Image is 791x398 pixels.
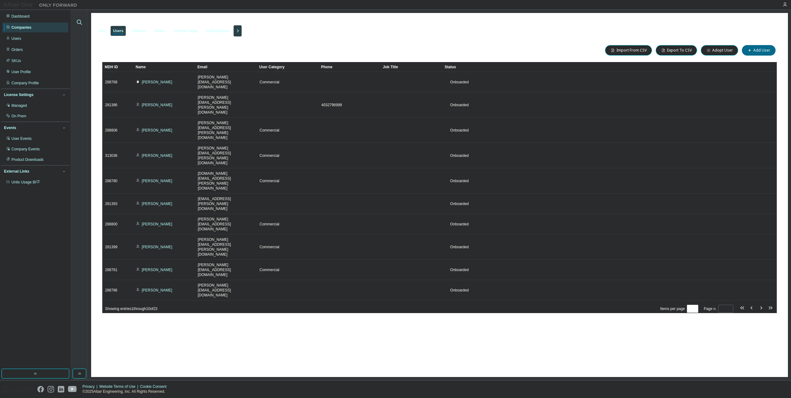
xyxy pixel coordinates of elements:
div: Product Downloads [11,157,44,162]
img: facebook.svg [37,386,44,392]
div: Company Events [11,147,40,152]
a: [PERSON_NAME] [142,268,172,272]
span: 281393 [105,201,117,206]
img: linkedin.svg [58,386,64,392]
span: Onboarded [450,103,469,107]
span: Onboarded [450,202,469,206]
span: 288780 [105,178,117,183]
span: [PERSON_NAME][EMAIL_ADDRESS][DOMAIN_NAME] [198,217,254,232]
div: Email [197,62,254,72]
div: License Settings [4,92,33,97]
img: youtube.svg [68,386,77,392]
span: 313036 [105,153,117,158]
span: Items per page [660,305,698,313]
span: 288768 [105,80,117,85]
div: External Links [4,169,29,174]
div: SKUs [11,58,21,63]
a: [PERSON_NAME] [142,288,172,292]
span: Showing entries 1 through 10 of 23 [105,307,158,311]
div: Company Profile [11,81,39,86]
span: Onboarded [450,245,469,249]
a: [PERSON_NAME] [142,80,172,84]
button: 10 [688,306,697,311]
a: [PERSON_NAME] [142,153,172,158]
span: [PERSON_NAME][EMAIL_ADDRESS][DOMAIN_NAME] [198,262,254,277]
span: 288806 [105,128,117,133]
span: Units Usage BI [11,180,40,184]
div: Orders [11,47,23,52]
span: 281386 [105,103,117,107]
p: © 2025 Altair Engineering, Inc. All Rights Reserved. [82,389,170,394]
div: Users [113,28,123,33]
img: Altair One [3,2,80,8]
div: Authorizations [206,28,230,33]
div: User Events [11,136,32,141]
span: [DOMAIN_NAME][EMAIL_ADDRESS][PERSON_NAME][DOMAIN_NAME] [198,171,254,191]
a: [PERSON_NAME] [142,179,172,183]
span: [PERSON_NAME][EMAIL_ADDRESS][PERSON_NAME][DOMAIN_NAME] [198,120,254,140]
div: Status [445,62,740,72]
span: Commercial [260,80,279,85]
a: [PERSON_NAME] [142,128,172,132]
span: 288761 [105,267,117,272]
span: Onboarded [450,153,469,158]
span: Commercial [260,222,279,227]
span: Commercial [260,267,279,272]
div: Contacts [131,28,146,33]
span: [EMAIL_ADDRESS][PERSON_NAME][DOMAIN_NAME] [198,196,254,211]
a: [PERSON_NAME] [142,245,172,249]
span: Page n. [704,305,733,313]
div: Phone [321,62,378,72]
span: Commercial [260,128,279,133]
div: MDH ID [105,62,131,72]
img: instagram.svg [48,386,54,392]
span: 4032796999 [321,103,342,107]
span: Onboarded [450,222,469,226]
div: Info [99,28,105,33]
span: [PERSON_NAME][EMAIL_ADDRESS][PERSON_NAME][DOMAIN_NAME] [198,95,254,115]
a: [PERSON_NAME] [142,202,172,206]
span: Onboarded [450,128,469,132]
span: [PERSON_NAME][EMAIL_ADDRESS][PERSON_NAME][DOMAIN_NAME] [198,146,254,165]
a: [PERSON_NAME] [142,103,172,107]
span: [PERSON_NAME][EMAIL_ADDRESS][DOMAIN_NAME] [198,283,254,298]
span: Onboarded [450,288,469,292]
img: altair_logo.svg [2,386,34,392]
button: Export To CSV [656,45,697,56]
span: 288800 [105,222,117,227]
span: 281399 [105,245,117,249]
div: Cookie Consent [140,384,170,389]
button: Adopt User [701,45,738,56]
div: Job Title [383,62,440,72]
div: User Category [259,62,316,72]
div: On Prem [11,114,26,119]
div: Users [11,36,21,41]
div: Managed [11,103,27,108]
div: Dashboard [11,14,30,19]
span: [PERSON_NAME][EMAIL_ADDRESS][DOMAIN_NAME] [198,75,254,90]
span: Onboarded [450,268,469,272]
span: [PERSON_NAME] Engineering (1992) Ltd - 83401 [95,17,236,24]
div: User Profile [11,69,31,74]
a: [PERSON_NAME] [142,222,172,226]
div: Events [4,125,16,130]
button: Add User [742,45,776,56]
div: Website Terms of Use [99,384,140,389]
div: License Usage [173,28,198,33]
span: Users (23) [102,47,132,54]
span: Commercial [260,153,279,158]
div: Companies [11,25,32,30]
div: Privacy [82,384,99,389]
span: Commercial [260,178,279,183]
span: Onboarded [450,80,469,84]
div: Name [136,62,192,72]
span: 288786 [105,288,117,293]
div: Orders [154,28,166,33]
span: Commercial [260,245,279,249]
button: Import From CSV [605,45,652,56]
span: [PERSON_NAME][EMAIL_ADDRESS][PERSON_NAME][DOMAIN_NAME] [198,237,254,257]
span: Onboarded [450,179,469,183]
